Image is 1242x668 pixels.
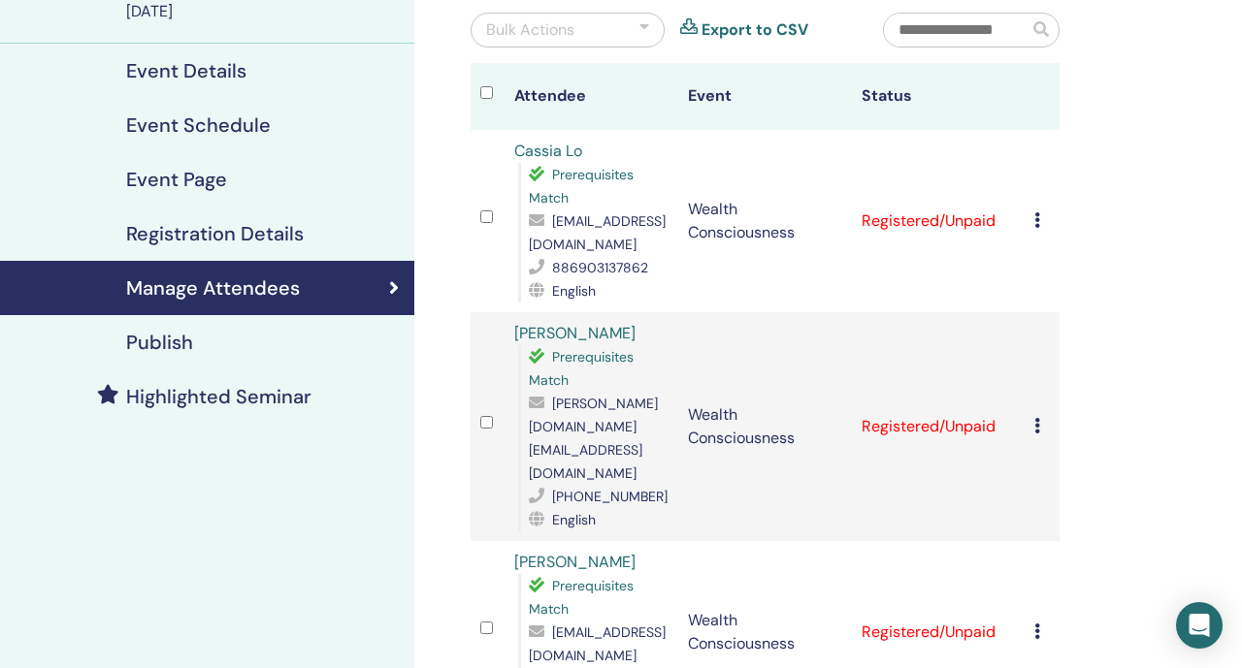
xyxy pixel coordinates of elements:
[529,348,634,389] span: Prerequisites Match
[529,577,634,618] span: Prerequisites Match
[678,312,852,541] td: Wealth Consciousness
[514,141,582,161] a: Cassia Lo
[529,623,666,664] span: [EMAIL_ADDRESS][DOMAIN_NAME]
[126,385,311,408] h4: Highlighted Seminar
[552,488,668,505] span: [PHONE_NUMBER]
[514,323,636,343] a: [PERSON_NAME]
[1176,602,1223,649] div: Open Intercom Messenger
[678,130,852,312] td: Wealth Consciousness
[678,63,852,130] th: Event
[552,282,596,300] span: English
[852,63,1026,130] th: Status
[126,59,246,82] h4: Event Details
[505,63,678,130] th: Attendee
[514,552,636,572] a: [PERSON_NAME]
[529,395,658,482] span: [PERSON_NAME][DOMAIN_NAME][EMAIL_ADDRESS][DOMAIN_NAME]
[529,166,634,207] span: Prerequisites Match
[552,511,596,528] span: English
[486,18,574,42] div: Bulk Actions
[552,259,648,276] span: 886903137862
[126,113,271,137] h4: Event Schedule
[126,331,193,354] h4: Publish
[126,222,304,245] h4: Registration Details
[126,168,227,191] h4: Event Page
[529,212,666,253] span: [EMAIL_ADDRESS][DOMAIN_NAME]
[702,18,808,42] a: Export to CSV
[126,276,300,300] h4: Manage Attendees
